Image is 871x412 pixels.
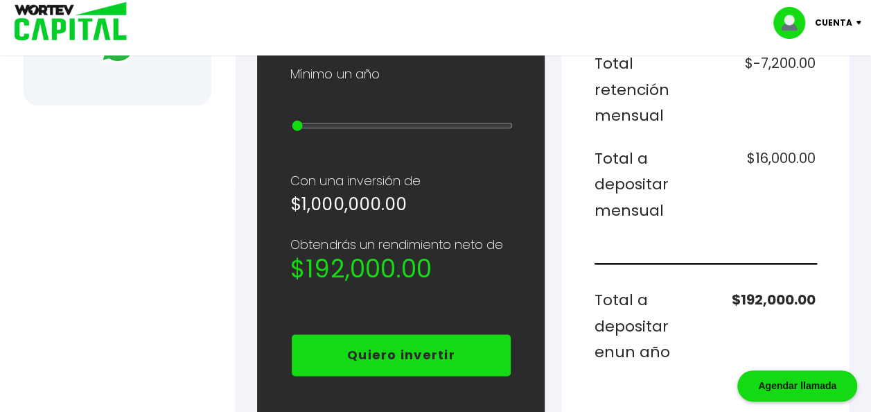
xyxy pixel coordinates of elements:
[711,287,816,366] h6: $192,000.00
[290,234,511,255] p: Obtendrás un rendimiento neto de
[773,7,815,39] img: profile-image
[711,51,816,129] h6: $-7,200.00
[290,255,511,283] h2: $192,000.00
[711,146,816,224] h6: $16,000.00
[852,21,871,25] img: icon-down
[737,370,857,402] div: Agendar llamada
[290,171,511,191] p: Con una inversión de
[290,191,511,218] h5: $1,000,000.00
[595,146,699,224] h6: Total a depositar mensual
[292,334,511,376] button: Quiero invertir
[595,51,699,129] h6: Total retención mensual
[347,345,455,366] p: Quiero invertir
[290,64,379,85] p: Mínimo un año
[815,12,852,33] p: Cuenta
[595,287,699,366] h6: Total a depositar en un año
